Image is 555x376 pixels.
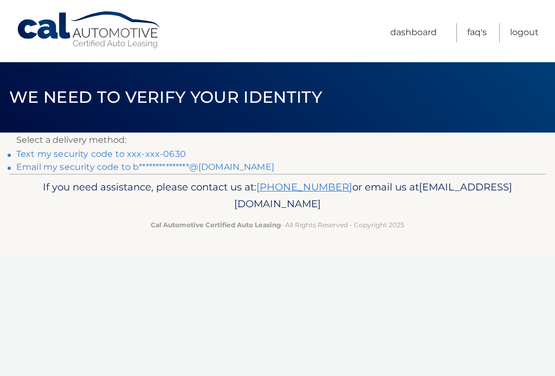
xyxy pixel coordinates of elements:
strong: Cal Automotive Certified Auto Leasing [151,221,281,229]
a: Cal Automotive [16,11,163,49]
a: Dashboard [390,23,437,42]
p: Select a delivery method: [16,133,539,148]
p: If you need assistance, please contact us at: or email us at [25,179,530,213]
span: We need to verify your identity [9,87,322,107]
a: Text my security code to xxx-xxx-0630 [16,149,186,159]
a: [PHONE_NUMBER] [256,181,352,193]
a: FAQ's [467,23,487,42]
a: Logout [510,23,539,42]
p: - All Rights Reserved - Copyright 2025 [25,219,530,230]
